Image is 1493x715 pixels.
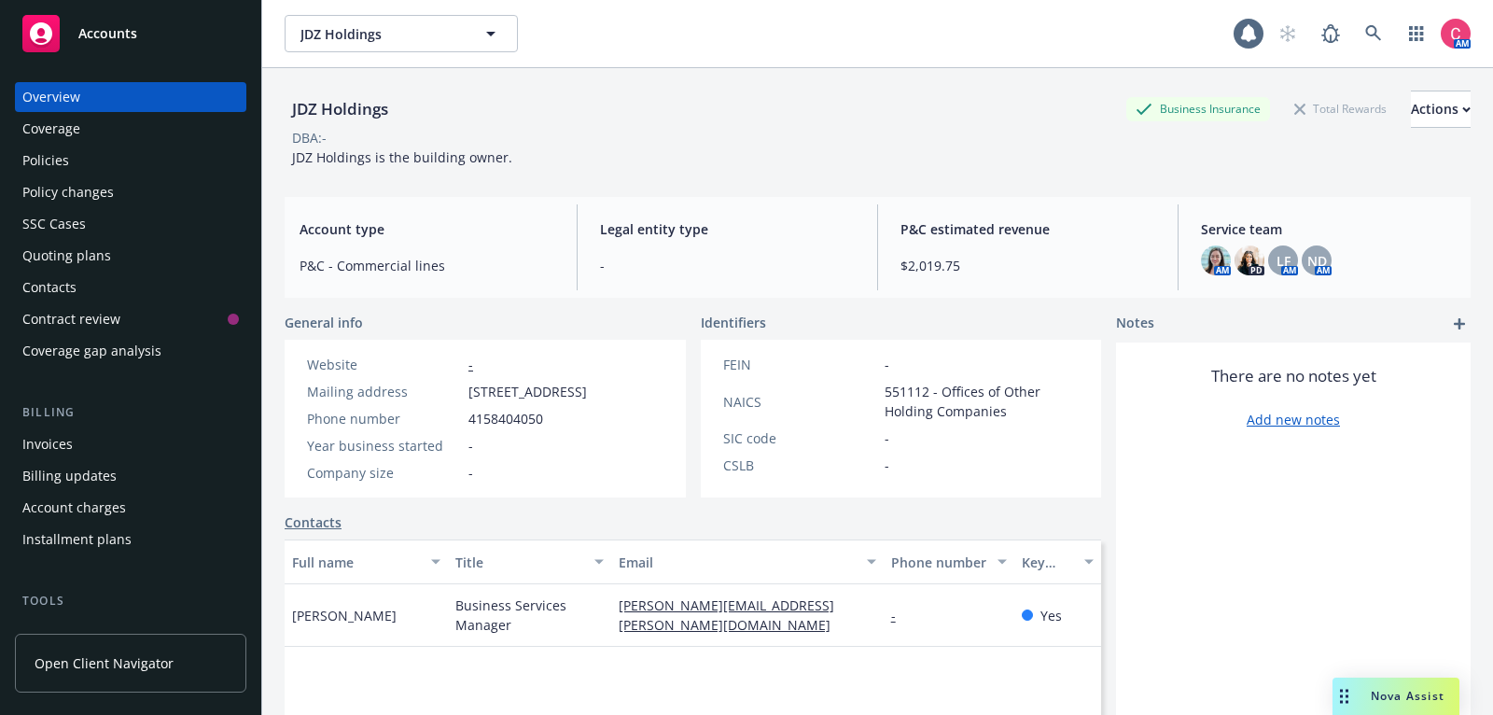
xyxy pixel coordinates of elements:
[1285,97,1396,120] div: Total Rewards
[15,461,246,491] a: Billing updates
[1312,15,1349,52] a: Report a Bug
[885,428,889,448] span: -
[15,82,246,112] a: Overview
[1040,606,1062,625] span: Yes
[285,97,396,121] div: JDZ Holdings
[285,512,342,532] a: Contacts
[300,24,462,44] span: JDZ Holdings
[1277,251,1291,271] span: LF
[723,392,877,412] div: NAICS
[611,540,884,584] button: Email
[885,355,889,374] span: -
[307,382,461,401] div: Mailing address
[15,525,246,554] a: Installment plans
[723,355,877,374] div: FEIN
[307,409,461,428] div: Phone number
[1014,540,1101,584] button: Key contact
[22,146,69,175] div: Policies
[15,336,246,366] a: Coverage gap analysis
[15,114,246,144] a: Coverage
[15,493,246,523] a: Account charges
[1201,245,1231,275] img: photo
[891,607,911,624] a: -
[22,461,117,491] div: Billing updates
[1307,251,1327,271] span: ND
[22,304,120,334] div: Contract review
[285,540,448,584] button: Full name
[300,219,554,239] span: Account type
[15,304,246,334] a: Contract review
[35,653,174,673] span: Open Client Navigator
[723,456,877,475] div: CSLB
[1126,97,1270,120] div: Business Insurance
[307,436,461,456] div: Year business started
[600,219,855,239] span: Legal entity type
[15,241,246,271] a: Quoting plans
[1116,313,1154,335] span: Notes
[468,436,473,456] span: -
[468,356,473,373] a: -
[900,219,1155,239] span: P&C estimated revenue
[468,382,587,401] span: [STREET_ADDRESS]
[619,596,845,634] a: [PERSON_NAME][EMAIL_ADDRESS][PERSON_NAME][DOMAIN_NAME]
[900,256,1155,275] span: $2,019.75
[22,82,80,112] div: Overview
[723,428,877,448] div: SIC code
[292,606,397,625] span: [PERSON_NAME]
[22,241,111,271] div: Quoting plans
[292,553,420,572] div: Full name
[22,429,73,459] div: Invoices
[1398,15,1435,52] a: Switch app
[885,456,889,475] span: -
[1333,678,1459,715] button: Nova Assist
[22,273,77,302] div: Contacts
[292,148,512,166] span: JDZ Holdings is the building owner.
[1411,91,1471,128] button: Actions
[22,114,80,144] div: Coverage
[22,493,126,523] div: Account charges
[619,553,856,572] div: Email
[1371,688,1444,704] span: Nova Assist
[468,409,543,428] span: 4158404050
[1441,19,1471,49] img: photo
[885,382,1080,421] span: 551112 - Offices of Other Holding Companies
[455,553,583,572] div: Title
[1269,15,1306,52] a: Start snowing
[307,355,461,374] div: Website
[455,596,604,635] span: Business Services Manager
[292,128,327,147] div: DBA: -
[285,313,363,332] span: General info
[22,177,114,207] div: Policy changes
[15,7,246,60] a: Accounts
[307,463,461,483] div: Company size
[1448,313,1471,335] a: add
[600,256,855,275] span: -
[15,618,246,648] a: Manage files
[1247,410,1340,429] a: Add new notes
[300,256,554,275] span: P&C - Commercial lines
[468,463,473,483] span: -
[22,209,86,239] div: SSC Cases
[15,209,246,239] a: SSC Cases
[1211,365,1376,387] span: There are no notes yet
[1411,91,1471,127] div: Actions
[1333,678,1356,715] div: Drag to move
[15,429,246,459] a: Invoices
[22,525,132,554] div: Installment plans
[1201,219,1456,239] span: Service team
[891,553,986,572] div: Phone number
[1235,245,1264,275] img: photo
[15,146,246,175] a: Policies
[701,313,766,332] span: Identifiers
[78,26,137,41] span: Accounts
[15,592,246,610] div: Tools
[15,177,246,207] a: Policy changes
[1022,553,1073,572] div: Key contact
[285,15,518,52] button: JDZ Holdings
[884,540,1014,584] button: Phone number
[22,618,102,648] div: Manage files
[1355,15,1392,52] a: Search
[22,336,161,366] div: Coverage gap analysis
[448,540,611,584] button: Title
[15,403,246,422] div: Billing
